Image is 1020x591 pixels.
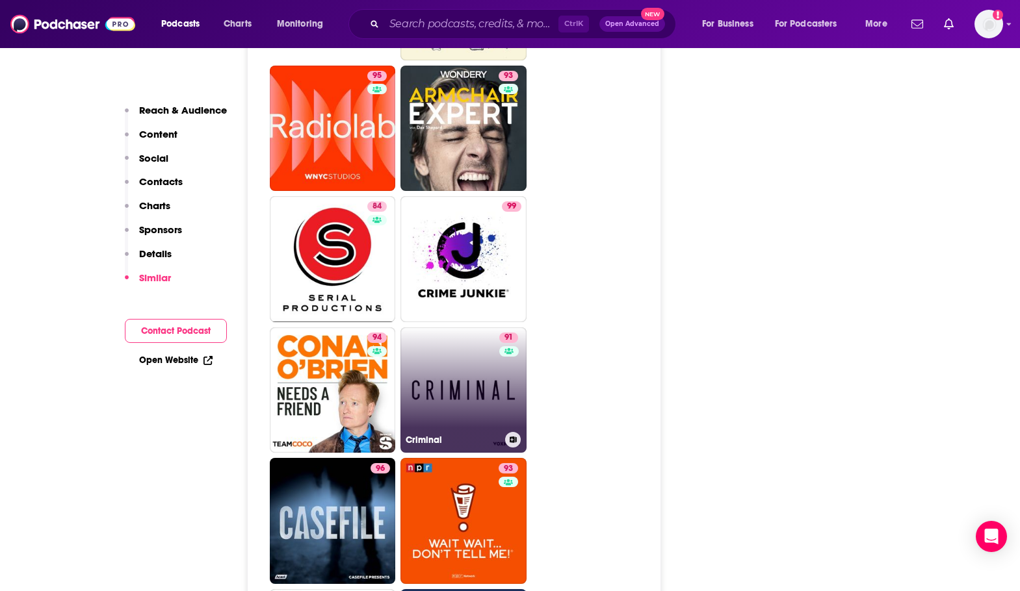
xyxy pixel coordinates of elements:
p: Charts [139,199,170,212]
p: Reach & Audience [139,104,227,116]
a: Show notifications dropdown [939,13,959,35]
span: 99 [507,200,516,213]
button: Sponsors [125,223,182,247]
span: Monitoring [277,15,323,33]
p: Similar [139,271,171,284]
button: Show profile menu [974,10,1003,38]
button: open menu [152,14,216,34]
a: 93 [400,458,527,584]
button: Social [125,152,168,176]
p: Social [139,152,168,164]
button: Content [125,128,177,152]
button: Contact Podcast [125,319,227,343]
a: 91Criminal [400,327,527,453]
div: Search podcasts, credits, & more... [361,9,688,39]
a: 95 [270,66,396,192]
a: Open Website [139,355,213,366]
span: 94 [373,331,382,344]
span: 84 [373,200,382,213]
img: Podchaser - Follow, Share and Rate Podcasts [10,12,135,36]
span: Logged in as mdekoning [974,10,1003,38]
p: Contacts [139,175,183,188]
span: Ctrl K [558,16,589,32]
span: 96 [376,462,385,475]
span: For Business [702,15,753,33]
a: 99 [502,201,521,212]
button: open menu [856,14,904,34]
span: For Podcasters [775,15,837,33]
span: New [641,8,664,20]
a: 94 [270,327,396,453]
h3: Criminal [406,434,500,446]
span: 93 [504,462,513,475]
button: Details [125,247,172,271]
button: Contacts [125,175,183,199]
a: 96 [371,463,390,473]
a: 95 [367,71,387,81]
button: open menu [766,14,856,34]
button: Similar [125,271,171,295]
span: More [865,15,887,33]
img: User Profile [974,10,1003,38]
span: Podcasts [161,15,200,33]
a: 99 [400,196,527,322]
a: Show notifications dropdown [906,13,928,35]
input: Search podcasts, credits, & more... [384,14,558,34]
span: 95 [373,69,382,82]
button: open menu [268,14,340,34]
div: Open Intercom Messenger [976,521,1007,552]
span: 93 [504,69,513,82]
a: 84 [270,196,396,322]
a: 93 [400,66,527,192]
p: Content [139,128,177,140]
button: Charts [125,199,170,223]
a: 93 [499,463,518,473]
svg: Add a profile image [993,10,1003,20]
a: Charts [215,14,259,34]
p: Sponsors [139,223,182,236]
p: Details [139,247,172,260]
a: 84 [367,201,387,212]
a: 91 [499,333,518,343]
span: Charts [224,15,252,33]
span: Open Advanced [605,21,659,27]
button: Open AdvancedNew [599,16,665,32]
a: 93 [499,71,518,81]
button: open menu [693,14,770,34]
a: 94 [367,333,387,343]
span: 91 [504,331,513,344]
a: 96 [270,458,396,584]
button: Reach & Audience [125,104,227,128]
